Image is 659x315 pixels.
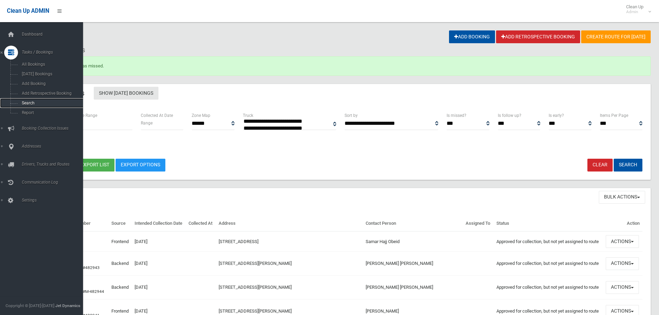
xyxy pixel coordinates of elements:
[581,30,651,43] a: Create route for [DATE]
[109,231,132,251] td: Frontend
[94,87,158,100] a: Show [DATE] Bookings
[219,285,292,290] a: [STREET_ADDRESS][PERSON_NAME]
[132,216,186,232] th: Intended Collection Date
[20,91,82,96] span: Add Retrospective Booking
[626,9,643,15] small: Admin
[599,191,645,204] button: Bulk Actions
[20,101,82,105] span: Search
[363,216,463,232] th: Contact Person
[219,308,292,314] a: [STREET_ADDRESS][PERSON_NAME]
[83,265,100,270] a: #482943
[20,144,88,149] span: Addresses
[20,180,88,185] span: Communication Log
[606,257,639,270] button: Actions
[363,231,463,251] td: Samar Hajj Obeid
[606,281,639,294] button: Actions
[603,216,642,232] th: Action
[20,50,88,55] span: Tasks / Bookings
[55,303,80,308] strong: Jet Dynamics
[109,216,132,232] th: Source
[216,216,363,232] th: Address
[7,8,49,14] span: Clean Up ADMIN
[363,252,463,276] td: [PERSON_NAME] [PERSON_NAME]
[494,276,603,299] td: Approved for collection, but not yet assigned to route
[75,159,115,172] button: Export list
[623,4,650,15] span: Clean Up
[219,239,258,244] a: [STREET_ADDRESS]
[243,112,253,119] label: Truck
[219,261,292,266] a: [STREET_ADDRESS][PERSON_NAME]
[20,81,82,86] span: Add Booking
[496,30,580,43] a: Add Retrospective Booking
[494,252,603,276] td: Approved for collection, but not yet assigned to route
[363,276,463,299] td: [PERSON_NAME] [PERSON_NAME]
[20,110,82,115] span: Report
[449,30,495,43] a: Add Booking
[463,216,493,232] th: Assigned To
[83,289,104,294] a: #M-482944
[109,276,132,299] td: Backend
[20,32,88,37] span: Dashboard
[20,62,82,67] span: All Bookings
[186,216,216,232] th: Collected At
[109,252,132,276] td: Backend
[494,231,603,251] td: Approved for collection, but not yet assigned to route
[20,198,88,203] span: Settings
[606,235,639,248] button: Actions
[20,72,82,76] span: [DATE] Bookings
[6,303,54,308] span: Copyright © [DATE]-[DATE]
[20,126,88,131] span: Booking Collection Issues
[132,231,186,251] td: [DATE]
[132,252,186,276] td: [DATE]
[20,162,88,167] span: Drivers, Trucks and Routes
[494,216,603,232] th: Status
[587,159,613,172] a: Clear
[132,276,186,299] td: [DATE]
[614,159,642,172] button: Search
[30,56,651,76] div: Booking marked as missed.
[116,159,165,172] a: Export Options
